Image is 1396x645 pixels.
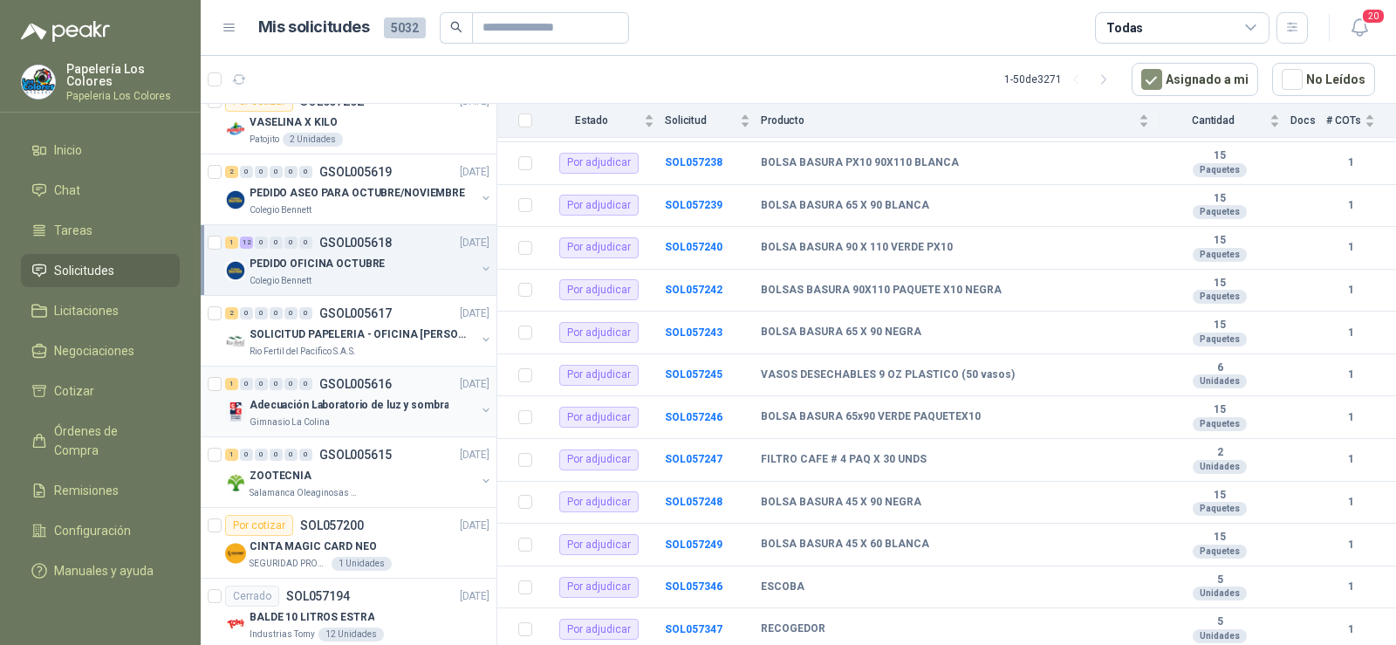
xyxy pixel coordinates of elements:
[21,21,110,42] img: Logo peakr
[225,303,493,359] a: 2 0 0 0 0 0 GSOL005617[DATE] Company LogoSOLICITUD PAPELERIA - OFICINA [PERSON_NAME]Rio Fertil de...
[270,378,283,390] div: 0
[559,237,639,258] div: Por adjudicar
[225,401,246,422] img: Company Logo
[665,156,722,168] a: SOL057238
[1160,573,1280,587] b: 5
[284,449,298,461] div: 0
[559,365,639,386] div: Por adjudicar
[250,486,359,500] p: Salamanca Oleaginosas SAS
[21,134,180,167] a: Inicio
[225,307,238,319] div: 2
[21,214,180,247] a: Tareas
[225,119,246,140] img: Company Logo
[559,619,639,640] div: Por adjudicar
[21,514,180,547] a: Configuración
[54,141,82,160] span: Inicio
[1326,494,1375,511] b: 1
[54,521,131,540] span: Configuración
[250,557,328,571] p: SEGURIDAD PROVISER LTDA
[225,614,246,635] img: Company Logo
[559,449,639,470] div: Por adjudicar
[665,284,722,296] a: SOL057242
[761,410,981,424] b: BOLSA BASURA 65x90 VERDE PAQUETEX10
[255,449,268,461] div: 0
[299,378,312,390] div: 0
[250,397,448,414] p: Adecuación Laboratorio de luz y sombra
[1193,374,1247,388] div: Unidades
[21,174,180,207] a: Chat
[1160,403,1280,417] b: 15
[559,153,639,174] div: Por adjudicar
[250,628,315,642] p: Industrias Tomy
[21,254,180,287] a: Solicitudes
[1160,489,1280,503] b: 15
[665,114,736,127] span: Solicitud
[319,237,392,249] p: GSOL005618
[255,237,268,249] div: 0
[284,307,298,319] div: 0
[665,496,722,508] b: SOL057248
[300,95,364,107] p: SOL057252
[1193,205,1247,219] div: Paquetes
[1160,615,1280,629] b: 5
[225,331,246,352] img: Company Logo
[225,444,493,500] a: 1 0 0 0 0 0 GSOL005615[DATE] Company LogoZOOTECNIASalamanca Oleaginosas SAS
[1193,587,1247,600] div: Unidades
[559,407,639,428] div: Por adjudicar
[761,104,1160,138] th: Producto
[225,472,246,493] img: Company Logo
[319,166,392,178] p: GSOL005619
[225,374,493,429] a: 1 0 0 0 0 0 GSOL005616[DATE] Company LogoAdecuación Laboratorio de luz y sombraGimnasio La Colina
[250,256,385,272] p: PEDIDO OFICINA OCTUBRE
[1326,367,1375,383] b: 1
[761,156,959,170] b: BOLSA BASURA PX10 90X110 BLANCA
[1160,149,1280,163] b: 15
[761,114,1135,127] span: Producto
[1160,446,1280,460] b: 2
[1160,531,1280,545] b: 15
[225,237,238,249] div: 1
[1326,239,1375,256] b: 1
[1290,104,1326,138] th: Docs
[258,15,370,40] h1: Mis solicitudes
[240,237,253,249] div: 12
[250,114,338,131] p: VASELINA X KILO
[270,307,283,319] div: 0
[450,21,462,33] span: search
[1004,65,1118,93] div: 1 - 50 de 3271
[665,539,722,551] a: SOL057249
[270,449,283,461] div: 0
[21,554,180,587] a: Manuales y ayuda
[250,539,377,555] p: CINTA MAGIC CARD NEO
[1193,248,1247,262] div: Paquetes
[1326,104,1396,138] th: # COTs
[665,241,722,253] b: SOL057240
[1272,63,1375,96] button: No Leídos
[559,534,639,555] div: Por adjudicar
[225,166,238,178] div: 2
[384,17,426,38] span: 5032
[54,561,154,580] span: Manuales y ayuda
[665,623,722,635] b: SOL057347
[255,307,268,319] div: 0
[665,453,722,465] b: SOL057247
[761,241,953,255] b: BOLSA BASURA 90 X 110 VERDE PX10
[460,164,489,181] p: [DATE]
[1193,290,1247,304] div: Paquetes
[1193,502,1247,516] div: Paquetes
[1193,545,1247,559] div: Paquetes
[54,261,114,280] span: Solicitudes
[270,237,283,249] div: 0
[460,305,489,322] p: [DATE]
[1193,163,1247,177] div: Paquetes
[318,628,384,642] div: 12 Unidades
[761,496,921,510] b: BOLSA BASURA 45 X 90 NEGRA
[21,294,180,327] a: Licitaciones
[1132,63,1258,96] button: Asignado a mi
[250,133,279,147] p: Patojito
[225,543,246,564] img: Company Logo
[559,577,639,598] div: Por adjudicar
